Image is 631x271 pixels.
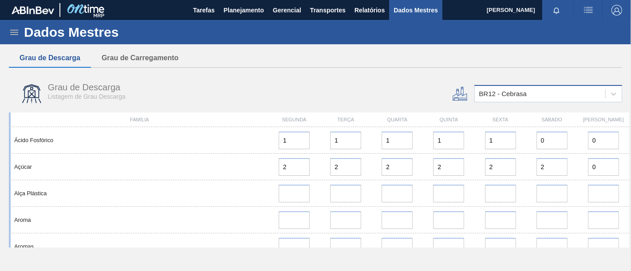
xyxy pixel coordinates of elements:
font: Terça [337,117,354,122]
img: TNhmsLtSVTkK8tSr43FrP2fwEKptu5GPRR3wAAAABJRU5ErkJggg== [12,6,54,14]
button: Grau de Carregamento [91,49,189,67]
font: Grau de Descarga [20,54,80,62]
button: Notificações [542,4,571,16]
font: Relatórios [355,7,385,14]
font: Transportes [310,7,346,14]
font: Aromas [14,243,34,250]
font: Dados Mestres [24,25,118,39]
font: Grau de Carregamento [102,54,178,62]
font: [PERSON_NAME] [583,117,624,122]
font: Segunda [282,117,306,122]
font: Tarefas [193,7,215,14]
font: Sexta [493,117,509,122]
font: Grau de Descarga [48,82,120,92]
img: Sair [611,5,622,15]
font: Quinta [440,117,458,122]
font: Aroma [14,217,31,223]
font: BR12 - Cebrasa [479,90,527,98]
font: Ácido Fosfórico [14,137,53,143]
font: Planejamento [224,7,264,14]
font: Sábado [541,117,562,122]
font: Dados Mestres [394,7,438,14]
font: [PERSON_NAME] [487,7,535,13]
font: Quarta [387,117,407,122]
font: Listagem de Grau Descarga [48,93,126,100]
font: Alça Plástica [14,190,47,197]
button: Grau de Descarga [9,49,91,67]
img: ações do usuário [583,5,594,15]
font: Família [130,117,149,122]
font: Açúcar [14,163,32,170]
font: Gerencial [273,7,301,14]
